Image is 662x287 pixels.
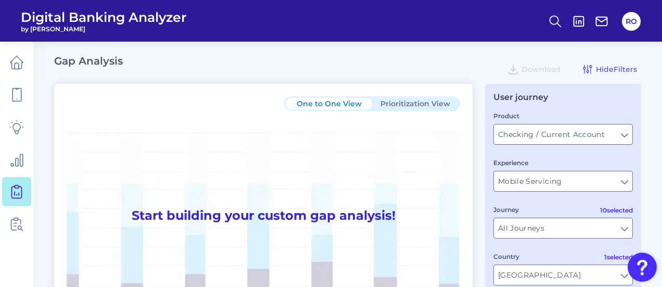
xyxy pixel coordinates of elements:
[493,253,519,260] label: Country
[503,61,565,78] button: Download
[21,25,187,33] span: by [PERSON_NAME]
[21,9,187,25] span: Digital Banking Analyzer
[622,12,641,31] button: RO
[372,98,459,109] button: Prioritization View
[577,61,641,78] button: HideFilters
[493,206,519,214] label: Journey
[596,65,637,74] span: Hide Filters
[521,65,561,74] span: Download
[54,55,123,67] h2: Gap Analysis
[493,92,548,102] div: User journey
[628,253,657,282] button: Open Resource Center
[286,98,372,109] button: One to One View
[493,112,519,120] label: Product
[493,159,528,167] label: Experience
